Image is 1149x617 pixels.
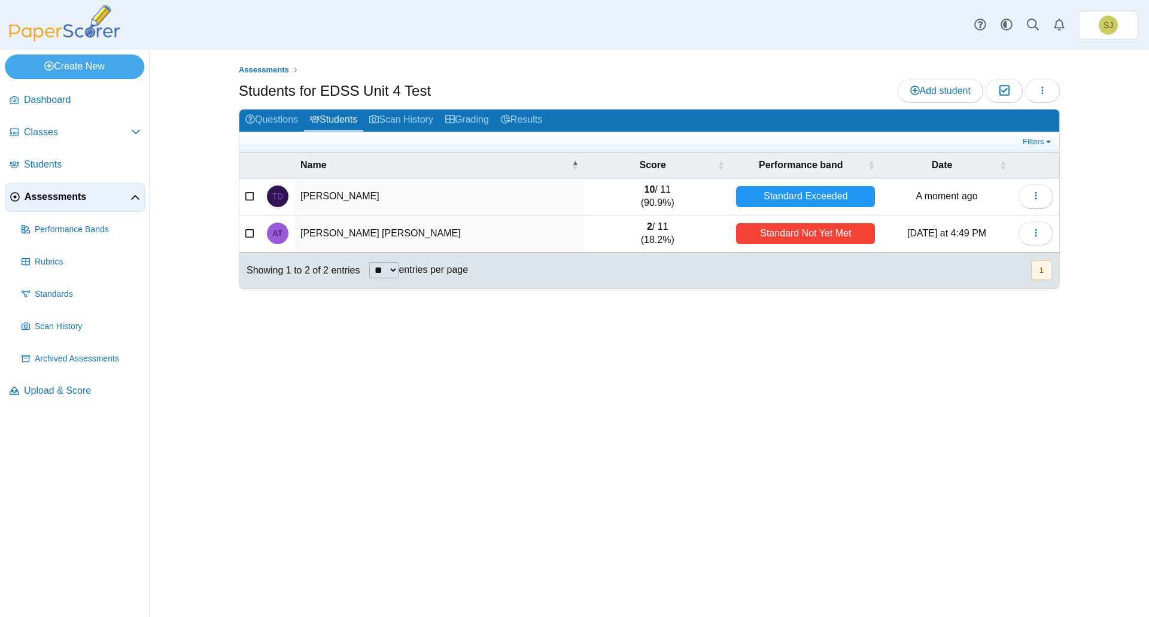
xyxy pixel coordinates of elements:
[495,110,548,132] a: Results
[272,192,284,200] span: Thomas Drennen
[585,215,730,253] td: / 11 (18.2%)
[5,377,145,406] a: Upload & Score
[1099,16,1118,35] span: Stacey Johnson
[585,178,730,215] td: / 11 (90.9%)
[439,110,495,132] a: Grading
[24,126,131,139] span: Classes
[35,288,141,300] span: Standards
[572,159,579,171] span: Name : Activate to invert sorting
[868,159,875,171] span: Performance band : Activate to sort
[736,186,875,207] div: Standard Exceeded
[647,221,652,232] b: 2
[363,110,439,132] a: Scan History
[5,183,145,212] a: Assessments
[736,223,875,244] div: Standard Not Yet Met
[1046,12,1072,38] a: Alerts
[5,86,145,115] a: Dashboard
[1031,260,1052,280] button: 1
[1078,11,1138,39] a: Stacey Johnson
[25,190,130,203] span: Assessments
[304,110,363,132] a: Students
[239,65,289,74] span: Assessments
[1020,136,1056,148] a: Filters
[24,384,141,397] span: Upload & Score
[717,159,724,171] span: Score : Activate to sort
[5,54,144,78] a: Create New
[910,86,971,96] span: Add student
[236,63,292,78] a: Assessments
[1104,21,1113,29] span: Stacey Johnson
[17,345,145,373] a: Archived Assessments
[736,159,865,172] span: Performance band
[300,159,569,172] span: Name
[999,159,1007,171] span: Date : Activate to sort
[399,265,468,275] label: entries per page
[5,151,145,180] a: Students
[24,158,141,171] span: Students
[35,256,141,268] span: Rubrics
[17,280,145,309] a: Standards
[35,321,141,333] span: Scan History
[239,253,360,288] div: Showing 1 to 2 of 2 entries
[5,5,124,41] img: PaperScorer
[5,33,124,43] a: PaperScorer
[17,215,145,244] a: Performance Bands
[887,159,997,172] span: Date
[5,118,145,147] a: Classes
[294,215,585,253] td: [PERSON_NAME] [PERSON_NAME]
[907,228,986,238] time: Oct 8, 2025 at 4:49 PM
[35,353,141,365] span: Archived Assessments
[1030,260,1052,280] nav: pagination
[916,191,977,201] time: Oct 9, 2025 at 8:57 AM
[294,178,585,215] td: [PERSON_NAME]
[239,110,304,132] a: Questions
[24,93,141,107] span: Dashboard
[273,229,283,238] span: Ammy Torres Flores
[591,159,715,172] span: Score
[35,224,141,236] span: Performance Bands
[898,79,983,103] a: Add student
[239,81,431,101] h1: Students for EDSS Unit 4 Test
[17,312,145,341] a: Scan History
[17,248,145,276] a: Rubrics
[645,184,655,194] b: 10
